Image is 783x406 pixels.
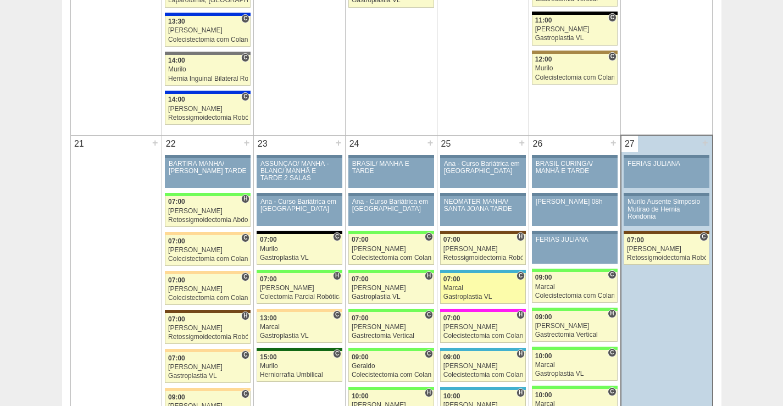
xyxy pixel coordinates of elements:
span: 07:00 [352,314,369,322]
a: C 07:00 [PERSON_NAME] Colecistectomia com Colangiografia VL [165,235,251,266]
div: Key: Brasil [165,193,251,196]
span: Hospital [517,388,525,397]
div: 27 [621,136,638,152]
div: Ana - Curso Bariátrica em [GEOGRAPHIC_DATA] [352,198,431,213]
a: C 07:00 [PERSON_NAME] Gastrectomia Vertical [348,312,434,343]
div: [PERSON_NAME] [168,286,248,293]
a: C 13:30 [PERSON_NAME] Colecistectomia com Colangiografia VL [165,16,251,47]
div: Key: Brasil [532,269,618,272]
div: [PERSON_NAME] 08h [536,198,614,205]
div: Key: Aviso [165,155,251,158]
div: Key: Bartira [165,271,251,274]
div: 24 [346,136,363,152]
span: 07:00 [260,236,277,243]
span: Consultório [608,387,616,396]
a: H 07:00 [PERSON_NAME] Retossigmoidectomia Robótica [440,234,526,265]
div: Murilo [168,66,248,73]
span: Consultório [608,52,617,61]
div: + [242,136,252,150]
div: Marcal [535,283,614,291]
div: Murilo [260,246,340,253]
div: Key: Brasil [348,270,434,273]
span: 07:00 [168,198,185,205]
div: [PERSON_NAME] [168,247,248,254]
span: 09:00 [352,353,369,361]
div: Murilo [535,65,615,72]
a: C 09:00 Geraldo Colecistectomia com Colangiografia VL [348,351,434,382]
div: 26 [529,136,546,152]
a: C 07:00 Marcal Gastroplastia VL [440,273,526,304]
div: Murilo [260,363,340,370]
span: 09:00 [168,393,185,401]
div: Key: Neomater [440,348,526,351]
div: Key: Aviso [532,193,618,196]
span: Hospital [517,232,525,241]
div: Key: Brasil [348,231,434,234]
div: Key: Aviso [440,193,526,196]
a: H 09:00 [PERSON_NAME] Gastrectomia Vertical [532,311,618,342]
div: Key: Brasil [532,386,618,389]
div: + [151,136,160,150]
div: Key: Blanc [257,231,342,234]
div: 21 [71,136,88,152]
div: + [334,136,343,150]
div: Key: Aviso [348,193,434,196]
span: Consultório [608,348,616,357]
a: NEOMATER MANHÃ/ SANTA JOANA TARDE [440,196,526,226]
div: Retossigmoidectomia Abdominal VL [168,216,248,224]
a: FERIAS JULIANA [624,158,709,188]
span: 10:00 [535,391,552,399]
div: Key: Santa Catarina [165,52,251,55]
a: C 07:00 [PERSON_NAME] Colecistectomia com Colangiografia VL [348,234,434,265]
div: Murilo Ausente Simposio Mutirao de Hernia Rondonia [627,198,706,220]
a: H 07:00 [PERSON_NAME] Colecistectomia com Colangiografia VL [440,312,526,343]
div: ASSUNÇÃO/ MANHÃ -BLANC/ MANHÃ E TARDE 2 SALAS [260,160,339,182]
div: Key: Neomater [440,387,526,390]
div: [PERSON_NAME] [627,246,706,253]
a: C 13:00 Marcal Gastroplastia VL [257,312,342,343]
div: Colecistectomia com Colangiografia VL [352,371,431,379]
div: Key: Brasil [348,309,434,312]
div: Gastroplastia VL [535,35,615,42]
div: Colectomia Parcial Robótica [260,293,340,301]
span: 09:00 [535,274,552,281]
span: Hospital [241,194,249,203]
a: H 07:00 [PERSON_NAME] Retossigmoidectomia Robótica [165,313,251,344]
span: 07:00 [443,314,460,322]
a: H 07:00 [PERSON_NAME] Colectomia Parcial Robótica [257,273,342,304]
div: Key: Aviso [257,193,342,196]
div: Key: Santa Joana [624,231,709,234]
a: H 09:00 [PERSON_NAME] Colecistectomia com Colangiografia VL [440,351,526,382]
div: Key: Brasil [348,387,434,390]
div: Gastroplastia VL [535,370,614,377]
div: [PERSON_NAME] [260,285,340,292]
a: BRASIL/ MANHÃ E TARDE [348,158,434,188]
div: 22 [162,136,179,152]
a: C 07:00 [PERSON_NAME] Colecistectomia com Colangiografia VL [165,274,251,305]
span: 14:00 [168,57,185,64]
a: C 10:00 Marcal Gastroplastia VL [532,350,618,381]
div: Key: Brasil [348,348,434,351]
span: 07:00 [627,236,644,244]
div: Ana - Curso Bariátrica em [GEOGRAPHIC_DATA] [444,160,523,175]
div: Key: Oswaldo Cruz Paulista [532,51,618,54]
span: Hospital [517,310,525,319]
div: + [426,136,435,150]
span: 12:00 [535,55,552,63]
div: [PERSON_NAME] [168,27,248,34]
span: 07:00 [443,236,460,243]
div: [PERSON_NAME] [168,105,248,113]
div: Gastrectomia Vertical [535,331,614,338]
div: Key: Santa Joana [165,310,251,313]
span: 09:00 [535,313,552,321]
div: Key: Aviso [532,155,618,158]
span: 07:00 [168,315,185,323]
div: [PERSON_NAME] [352,285,431,292]
div: Retossigmoidectomia Robótica [627,254,706,262]
div: + [518,136,527,150]
a: BRASIL CURINGA/ MANHÃ E TARDE [532,158,618,188]
span: 07:00 [168,237,185,245]
span: 07:00 [260,275,277,283]
div: Key: Aviso [624,155,709,158]
span: 07:00 [352,236,369,243]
